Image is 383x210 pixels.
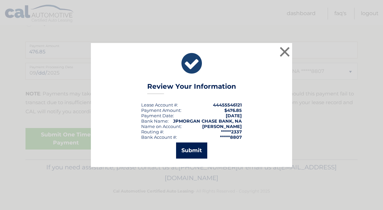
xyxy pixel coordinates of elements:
h3: Review Your Information [147,82,236,94]
div: Payment Amount: [141,108,181,113]
span: [DATE] [226,113,242,118]
button: Submit [176,142,207,159]
button: × [278,45,291,58]
span: Payment Date [141,113,173,118]
strong: JPMORGAN CHASE BANK, NA [173,118,242,124]
strong: [PERSON_NAME] [202,124,242,129]
div: : [141,113,174,118]
div: Lease Account #: [141,102,178,108]
div: Bank Name: [141,118,169,124]
span: $476.85 [224,108,242,113]
div: Bank Account #: [141,134,177,140]
div: Routing #: [141,129,164,134]
strong: 44455546121 [213,102,242,108]
div: Name on Account: [141,124,182,129]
